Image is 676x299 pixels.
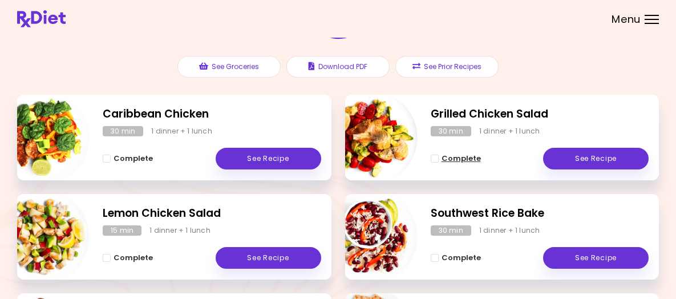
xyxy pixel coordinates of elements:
img: Info - Southwest Rice Bake [323,189,418,284]
div: 1 dinner + 1 lunch [149,225,211,236]
a: See Recipe - Caribbean Chicken [216,148,321,169]
div: 1 dinner + 1 lunch [479,225,540,236]
button: See Prior Recipes [395,56,499,78]
span: Complete [442,253,481,262]
a: See Recipe - Lemon Chicken Salad [216,247,321,269]
button: Complete - Southwest Rice Bake [431,251,481,265]
button: Complete - Grilled Chicken Salad [431,152,481,165]
h2: Southwest Rice Bake [431,205,649,222]
h2: Caribbean Chicken [103,106,321,123]
h2: Lemon Chicken Salad [103,205,321,222]
div: 15 min [103,225,141,236]
span: Complete [442,154,481,163]
button: Complete - Lemon Chicken Salad [103,251,153,265]
span: Menu [612,14,641,25]
img: RxDiet [17,10,66,27]
button: Download PDF [286,56,390,78]
div: 30 min [431,126,471,136]
div: 30 min [431,225,471,236]
div: 30 min [103,126,143,136]
a: See Recipe - Grilled Chicken Salad [543,148,649,169]
div: 1 dinner + 1 lunch [479,126,540,136]
span: Complete [114,154,153,163]
div: 1 dinner + 1 lunch [151,126,212,136]
img: Info - Grilled Chicken Salad [323,90,418,185]
button: See Groceries [177,56,281,78]
span: Complete [114,253,153,262]
h2: Grilled Chicken Salad [431,106,649,123]
button: Complete - Caribbean Chicken [103,152,153,165]
a: See Recipe - Southwest Rice Bake [543,247,649,269]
